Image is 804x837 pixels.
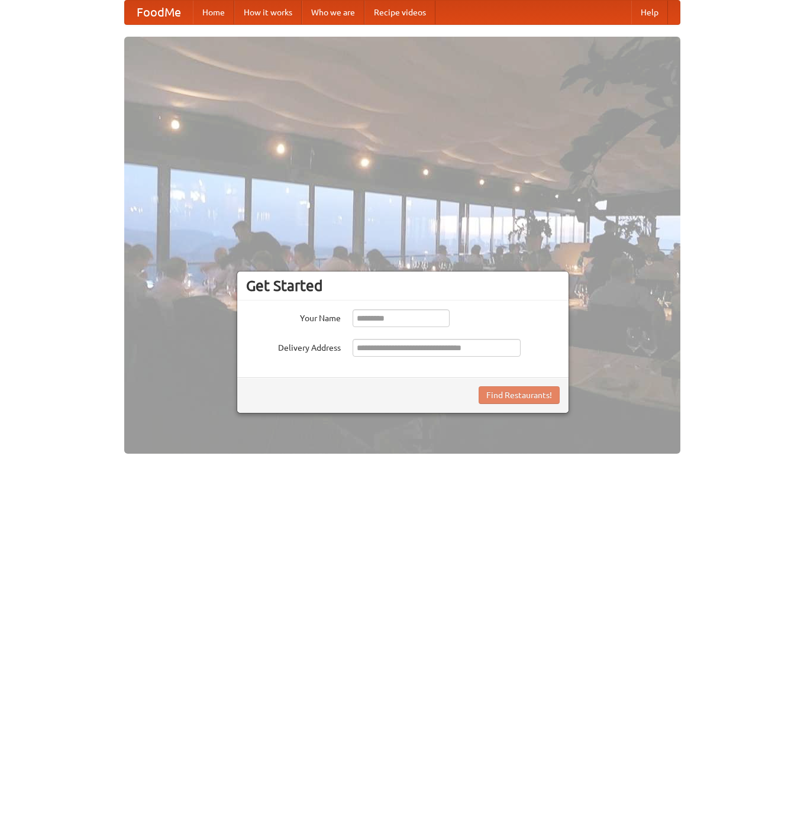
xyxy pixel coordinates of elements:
[246,309,341,324] label: Your Name
[193,1,234,24] a: Home
[479,386,560,404] button: Find Restaurants!
[631,1,668,24] a: Help
[246,339,341,354] label: Delivery Address
[246,277,560,295] h3: Get Started
[234,1,302,24] a: How it works
[364,1,435,24] a: Recipe videos
[302,1,364,24] a: Who we are
[125,1,193,24] a: FoodMe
